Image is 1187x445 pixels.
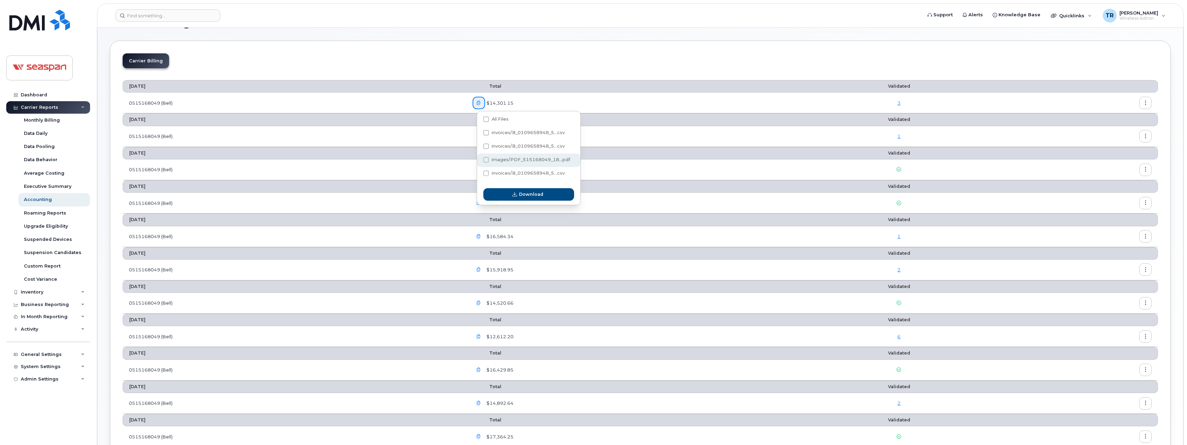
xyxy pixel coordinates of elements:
[123,180,466,193] th: [DATE]
[473,417,501,422] span: Total
[958,8,988,22] a: Alerts
[1119,10,1158,16] span: [PERSON_NAME]
[123,260,466,280] td: 0515168049 (Bell)
[473,317,501,322] span: Total
[897,267,900,272] a: 2
[492,171,565,176] span: invoices/B_0109658948_5...csv
[793,180,1005,193] th: Validated
[897,100,900,106] a: 3
[1119,16,1158,21] span: Wireless Admin
[793,213,1005,226] th: Validated
[897,234,900,239] a: 1
[123,93,466,113] td: 0515168049 (Bell)
[473,150,501,156] span: Total
[999,11,1040,18] span: Knowledge Base
[483,145,565,150] span: invoices/B_0109658948_515168049_18082025_ACC.csv
[123,280,466,293] th: [DATE]
[123,347,466,359] th: [DATE]
[483,188,574,201] button: Download
[123,193,466,213] td: 0515168049 (Bell)
[519,191,543,198] span: Download
[793,347,1005,359] th: Validated
[968,11,983,18] span: Alerts
[123,247,466,260] th: [DATE]
[123,126,466,147] td: 0515168049 (Bell)
[123,80,466,93] th: [DATE]
[115,9,220,22] input: Find something...
[123,226,466,247] td: 0515168049 (Bell)
[485,434,513,440] span: $17,364.25
[123,393,466,414] td: 0515168049 (Bell)
[492,143,565,149] span: invoices/B_0109658948_5...csv
[988,8,1045,22] a: Knowledge Base
[485,333,513,340] span: $12,612.20
[793,113,1005,126] th: Validated
[793,80,1005,93] th: Validated
[123,293,466,314] td: 0515168049 (Bell)
[483,158,570,164] span: images/PDF_515168049_183_0000000000.pdf
[793,247,1005,260] th: Validated
[473,350,501,356] span: Total
[1098,9,1170,23] div: Travis Russell
[485,367,513,373] span: $16,429.85
[492,130,565,135] span: invoices/B_0109658948_5...csv
[473,384,501,389] span: Total
[473,117,501,122] span: Total
[1059,13,1084,18] span: Quicklinks
[1106,11,1114,20] span: TR
[897,334,900,339] a: 6
[473,217,501,222] span: Total
[123,414,466,426] th: [DATE]
[123,381,466,393] th: [DATE]
[1046,9,1097,23] div: Quicklinks
[492,116,509,122] span: All Files
[793,414,1005,426] th: Validated
[123,360,466,381] td: 0515168049 (Bell)
[485,267,513,273] span: $15,918.95
[473,251,501,256] span: Total
[485,233,513,240] span: $16,584.34
[123,213,466,226] th: [DATE]
[123,17,191,28] span: Accounting
[897,133,900,139] a: 1
[123,159,466,180] td: 0515168049 (Bell)
[793,147,1005,159] th: Validated
[483,131,565,137] span: invoices/B_0109658948_515168049_18082025_MOB.csv
[123,147,466,159] th: [DATE]
[933,11,953,18] span: Support
[492,157,570,162] span: images/PDF_515168049_18...pdf
[485,400,513,407] span: $14,892.64
[793,280,1005,293] th: Validated
[923,8,958,22] a: Support
[483,172,565,177] span: invoices/B_0109658948_515168049_18082025_DTL.csv
[473,84,501,89] span: Total
[123,326,466,347] td: 0515168049 (Bell)
[793,314,1005,326] th: Validated
[123,113,466,126] th: [DATE]
[897,400,900,406] a: 2
[485,100,513,106] span: $14,301.15
[123,314,466,326] th: [DATE]
[473,284,501,289] span: Total
[485,300,513,306] span: $14,520.66
[793,381,1005,393] th: Validated
[473,184,501,189] span: Total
